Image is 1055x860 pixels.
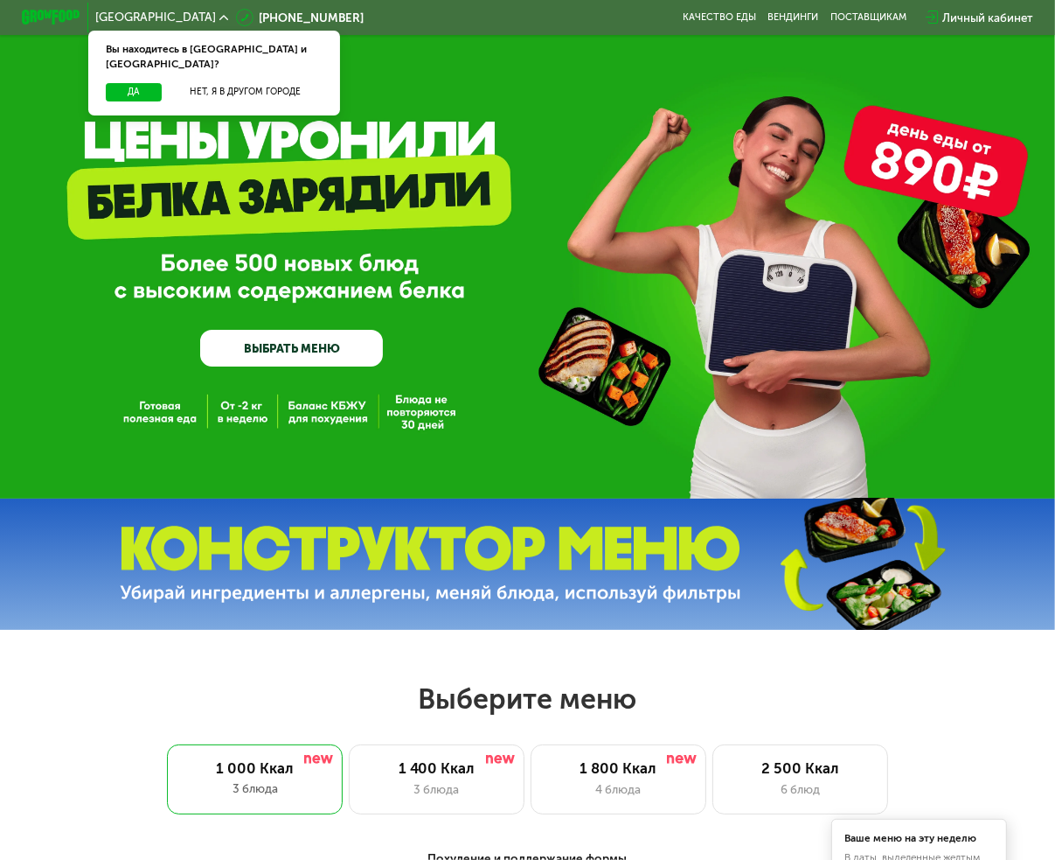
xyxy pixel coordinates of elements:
div: 1 000 Ккал [182,759,328,777]
a: ВЫБРАТЬ МЕНЮ [200,330,383,367]
div: Ваше меню на эту неделю [844,834,994,844]
div: 1 800 Ккал [546,759,691,777]
a: Качество еды [683,11,756,23]
div: 3 блюда [364,780,510,798]
h2: Выберите меню [47,682,1009,717]
div: 6 блюд [727,780,872,798]
div: Личный кабинет [942,9,1033,26]
button: Нет, я в другом городе [168,83,323,101]
button: Да [106,83,163,101]
div: 3 блюда [182,780,328,797]
div: 1 400 Ккал [364,759,510,777]
div: 4 блюда [546,780,691,798]
a: Вендинги [767,11,818,23]
div: Вы находитесь в [GEOGRAPHIC_DATA] и [GEOGRAPHIC_DATA]? [88,31,340,83]
div: поставщикам [830,11,906,23]
a: [PHONE_NUMBER] [236,9,364,26]
span: [GEOGRAPHIC_DATA] [95,11,216,23]
div: 2 500 Ккал [727,759,872,777]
